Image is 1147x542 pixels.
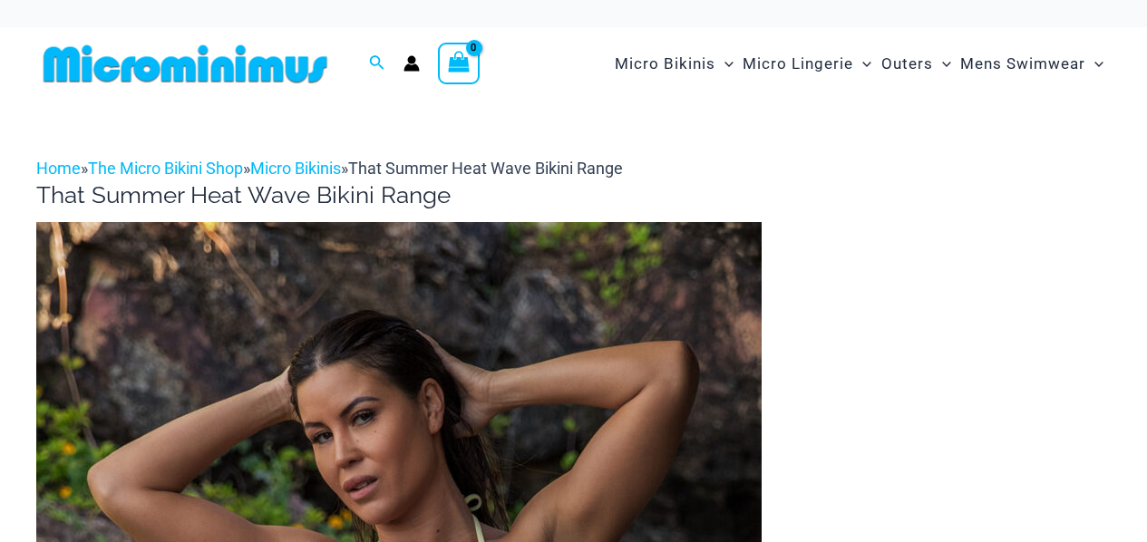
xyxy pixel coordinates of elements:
nav: Site Navigation [608,34,1111,94]
h1: That Summer Heat Wave Bikini Range [36,181,1111,209]
span: That Summer Heat Wave Bikini Range [348,159,623,178]
span: Micro Lingerie [743,41,853,87]
a: Micro Bikinis [250,159,341,178]
a: OutersMenu ToggleMenu Toggle [877,36,956,92]
span: Menu Toggle [853,41,871,87]
span: Menu Toggle [933,41,951,87]
span: Outers [881,41,933,87]
span: Menu Toggle [1085,41,1103,87]
a: Home [36,159,81,178]
a: Mens SwimwearMenu ToggleMenu Toggle [956,36,1108,92]
img: MM SHOP LOGO FLAT [36,44,335,84]
span: Menu Toggle [715,41,734,87]
span: Mens Swimwear [960,41,1085,87]
a: Account icon link [403,55,420,72]
a: Micro BikinisMenu ToggleMenu Toggle [610,36,738,92]
a: Micro LingerieMenu ToggleMenu Toggle [738,36,876,92]
span: Micro Bikinis [615,41,715,87]
a: View Shopping Cart, empty [438,43,480,84]
a: Search icon link [369,53,385,75]
a: The Micro Bikini Shop [88,159,243,178]
span: » » » [36,159,623,178]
